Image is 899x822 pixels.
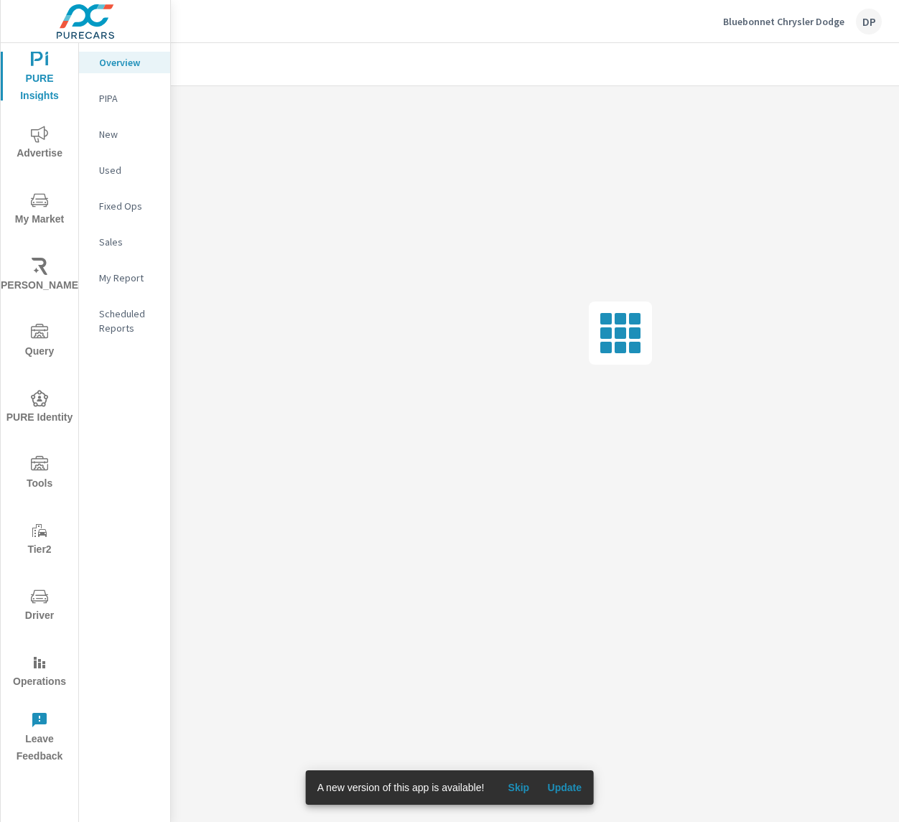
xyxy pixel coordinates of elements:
span: Tier2 [5,522,74,559]
p: PIPA [99,91,159,106]
div: Used [79,159,170,181]
span: PURE Identity [5,390,74,426]
button: Update [541,776,587,799]
p: Scheduled Reports [99,307,159,335]
p: Used [99,163,159,177]
span: PURE Insights [5,51,74,105]
div: Scheduled Reports [79,303,170,339]
p: Bluebonnet Chrysler Dodge [723,15,844,28]
span: A new version of this app is available! [317,782,485,793]
span: Skip [501,781,536,794]
p: Fixed Ops [99,199,159,213]
span: [PERSON_NAME] [5,258,74,294]
span: Operations [5,654,74,691]
div: Overview [79,52,170,73]
span: Leave Feedback [5,711,74,765]
span: Driver [5,588,74,625]
span: Query [5,324,74,360]
button: Skip [495,776,541,799]
div: My Report [79,267,170,289]
span: My Market [5,192,74,228]
div: Fixed Ops [79,195,170,217]
div: New [79,123,170,145]
div: DP [856,9,882,34]
div: nav menu [1,43,78,770]
div: Sales [79,231,170,253]
p: Sales [99,235,159,249]
span: Advertise [5,126,74,162]
div: PIPA [79,88,170,109]
p: Overview [99,55,159,70]
p: New [99,127,159,141]
p: My Report [99,271,159,285]
span: Tools [5,456,74,492]
span: Update [547,781,582,794]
